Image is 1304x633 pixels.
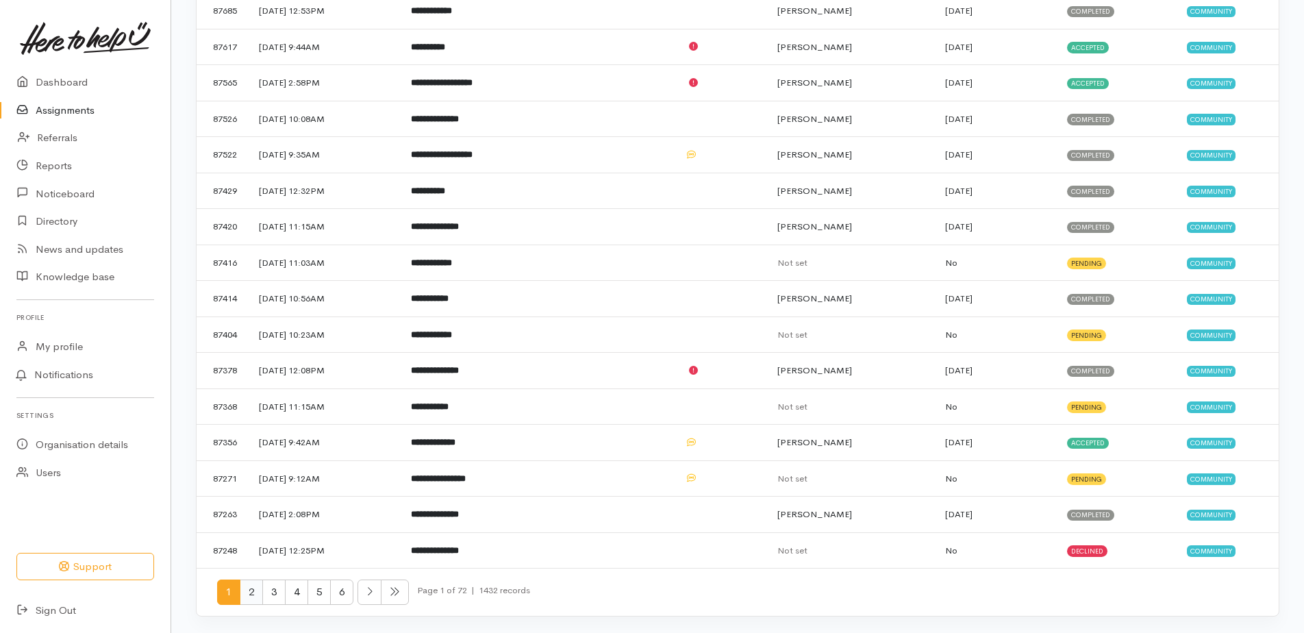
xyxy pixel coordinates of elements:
[1187,330,1236,340] span: Community
[197,532,248,568] td: 87248
[197,497,248,533] td: 87263
[1187,545,1236,556] span: Community
[197,209,248,245] td: 87420
[197,137,248,173] td: 87522
[777,221,852,232] span: [PERSON_NAME]
[777,508,852,520] span: [PERSON_NAME]
[1067,438,1109,449] span: Accepted
[1187,78,1236,89] span: Community
[197,65,248,101] td: 87565
[262,580,286,605] span: 3
[248,65,400,101] td: [DATE] 2:58PM
[945,508,973,520] time: [DATE]
[248,532,400,568] td: [DATE] 12:25PM
[197,388,248,425] td: 87368
[777,113,852,125] span: [PERSON_NAME]
[945,5,973,16] time: [DATE]
[240,580,263,605] span: 2
[197,281,248,317] td: 87414
[777,473,807,484] span: Not set
[945,329,957,340] span: No
[777,41,852,53] span: [PERSON_NAME]
[1187,366,1236,377] span: Community
[1067,473,1106,484] span: Pending
[197,460,248,497] td: 87271
[1067,6,1114,17] span: Completed
[248,316,400,353] td: [DATE] 10:23AM
[1067,78,1109,89] span: Accepted
[777,329,807,340] span: Not set
[197,29,248,65] td: 87617
[1187,150,1236,161] span: Community
[777,364,852,376] span: [PERSON_NAME]
[777,401,807,412] span: Not set
[1067,150,1114,161] span: Completed
[197,425,248,461] td: 87356
[248,173,400,209] td: [DATE] 12:32PM
[945,113,973,125] time: [DATE]
[1067,366,1114,377] span: Completed
[1187,222,1236,233] span: Community
[777,5,852,16] span: [PERSON_NAME]
[16,553,154,581] button: Support
[1067,510,1114,521] span: Completed
[248,281,400,317] td: [DATE] 10:56AM
[777,149,852,160] span: [PERSON_NAME]
[945,77,973,88] time: [DATE]
[248,137,400,173] td: [DATE] 9:35AM
[197,316,248,353] td: 87404
[777,257,807,269] span: Not set
[945,545,957,556] span: No
[248,29,400,65] td: [DATE] 9:44AM
[1187,114,1236,125] span: Community
[945,221,973,232] time: [DATE]
[1067,545,1107,556] span: Declined
[1067,42,1109,53] span: Accepted
[945,436,973,448] time: [DATE]
[777,185,852,197] span: [PERSON_NAME]
[1067,114,1114,125] span: Completed
[777,436,852,448] span: [PERSON_NAME]
[197,101,248,137] td: 87526
[1187,258,1236,269] span: Community
[471,584,475,596] span: |
[945,293,973,304] time: [DATE]
[945,364,973,376] time: [DATE]
[1067,222,1114,233] span: Completed
[217,580,240,605] span: 1
[248,101,400,137] td: [DATE] 10:08AM
[308,580,331,605] span: 5
[1067,186,1114,197] span: Completed
[197,173,248,209] td: 87429
[248,209,400,245] td: [DATE] 11:15AM
[16,406,154,425] h6: Settings
[1187,438,1236,449] span: Community
[1187,510,1236,521] span: Community
[945,257,957,269] span: No
[1187,6,1236,17] span: Community
[1067,258,1106,269] span: Pending
[777,293,852,304] span: [PERSON_NAME]
[1067,294,1114,305] span: Completed
[248,245,400,281] td: [DATE] 11:03AM
[945,185,973,197] time: [DATE]
[248,497,400,533] td: [DATE] 2:08PM
[945,401,957,412] span: No
[945,149,973,160] time: [DATE]
[945,473,957,484] span: No
[197,245,248,281] td: 87416
[1067,401,1106,412] span: Pending
[1187,42,1236,53] span: Community
[1187,294,1236,305] span: Community
[1067,330,1106,340] span: Pending
[1187,401,1236,412] span: Community
[248,388,400,425] td: [DATE] 11:15AM
[197,353,248,389] td: 87378
[1187,473,1236,484] span: Community
[777,545,807,556] span: Not set
[1187,186,1236,197] span: Community
[248,353,400,389] td: [DATE] 12:08PM
[945,41,973,53] time: [DATE]
[16,308,154,327] h6: Profile
[248,425,400,461] td: [DATE] 9:42AM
